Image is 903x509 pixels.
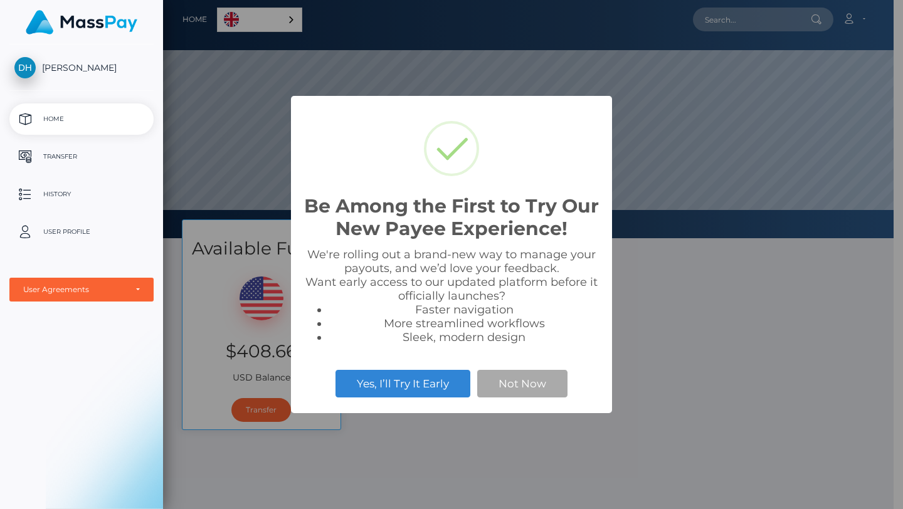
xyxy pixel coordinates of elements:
[335,370,470,397] button: Yes, I’ll Try It Early
[14,147,149,166] p: Transfer
[329,330,599,344] li: Sleek, modern design
[9,62,154,73] span: [PERSON_NAME]
[9,278,154,302] button: User Agreements
[14,223,149,241] p: User Profile
[329,317,599,330] li: More streamlined workflows
[477,370,568,397] button: Not Now
[304,248,599,344] div: We're rolling out a brand-new way to manage your payouts, and we’d love your feedback. Want early...
[304,195,599,240] h2: Be Among the First to Try Our New Payee Experience!
[26,10,137,34] img: MassPay
[14,185,149,204] p: History
[14,110,149,129] p: Home
[329,303,599,317] li: Faster navigation
[23,285,126,295] div: User Agreements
